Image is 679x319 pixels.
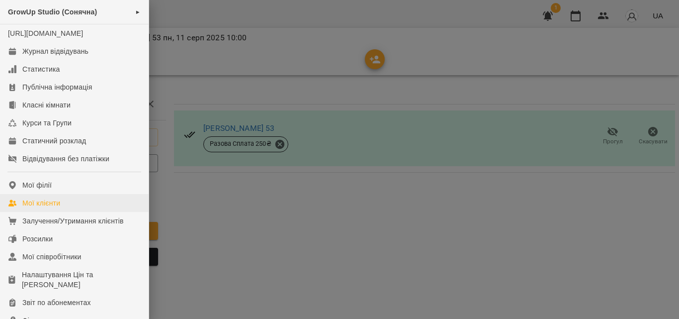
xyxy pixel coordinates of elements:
[135,8,141,16] span: ►
[22,82,92,92] div: Публічна інформація
[22,118,72,128] div: Курси та Групи
[22,234,53,244] div: Розсилки
[22,270,141,290] div: Налаштування Цін та [PERSON_NAME]
[22,198,60,208] div: Мої клієнти
[8,8,97,16] span: GrowUp Studio (Сонячна)
[22,252,82,262] div: Мої співробітники
[22,100,71,110] div: Класні кімнати
[22,180,52,190] div: Мої філії
[22,46,88,56] div: Журнал відвідувань
[8,29,83,37] a: [URL][DOMAIN_NAME]
[22,154,109,164] div: Відвідування без платіжки
[22,216,124,226] div: Залучення/Утримання клієнтів
[22,298,91,308] div: Звіт по абонементах
[22,136,86,146] div: Статичний розклад
[22,64,60,74] div: Статистика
